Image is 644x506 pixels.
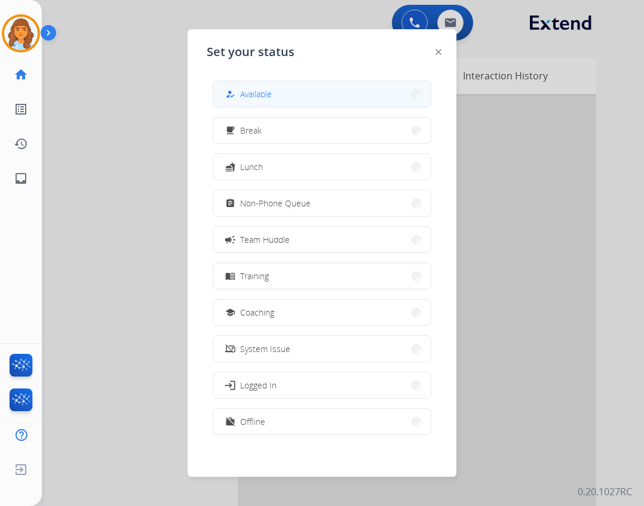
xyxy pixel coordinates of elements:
[213,336,431,362] button: System Issue
[213,409,431,434] button: Offline
[240,379,277,391] span: Logged In
[240,270,269,282] span: Training
[213,300,431,325] button: Coaching
[240,197,311,209] span: Non-Phone Queue
[240,306,274,319] span: Coaching
[578,485,632,499] p: 0.20.1027RC
[14,102,28,116] mat-icon: list_alt
[225,344,235,354] mat-icon: phonelink_off
[213,190,431,216] button: Non-Phone Queue
[225,307,235,317] mat-icon: school
[207,44,295,60] span: Set your status
[14,67,28,82] mat-icon: home
[213,154,431,180] button: Lunch
[14,137,28,151] mat-icon: history
[213,81,431,107] button: Available
[225,416,235,427] mat-icon: work_off
[240,233,290,246] span: Team Huddle
[213,263,431,289] button: Training
[436,49,441,55] img: close-button
[213,118,431,143] button: Break
[224,379,236,391] mat-icon: login
[14,171,28,186] mat-icon: inbox
[240,161,263,173] span: Lunch
[225,162,235,172] mat-icon: fastfood
[225,125,235,135] mat-icon: free_breakfast
[225,89,235,99] mat-icon: how_to_reg
[240,415,265,428] span: Offline
[224,233,236,245] mat-icon: campaign
[240,343,290,355] span: System Issue
[225,271,235,281] mat-icon: menu_book
[213,372,431,398] button: Logged In
[225,198,235,208] mat-icon: assignment
[4,17,38,50] img: avatar
[213,227,431,252] button: Team Huddle
[240,88,272,100] span: Available
[240,124,262,137] span: Break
